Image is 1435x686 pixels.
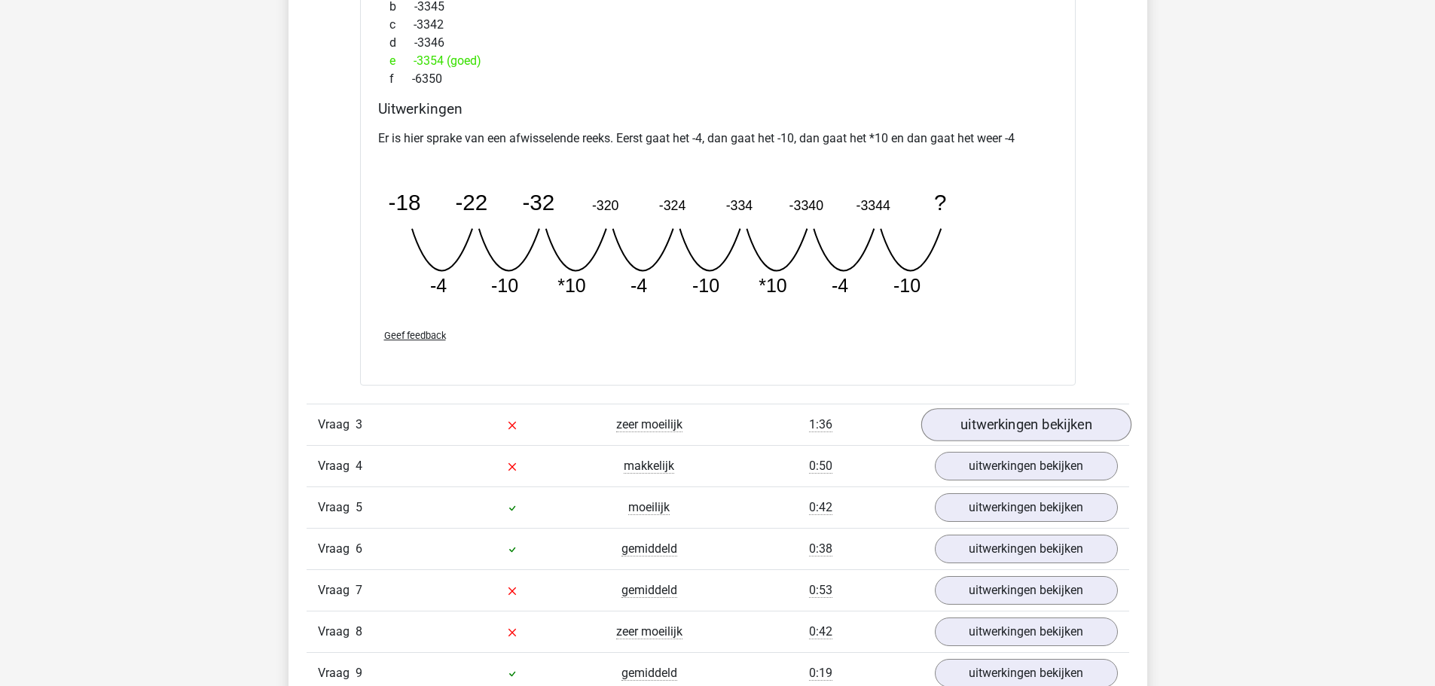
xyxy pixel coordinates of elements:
span: makkelijk [624,459,674,474]
div: -3342 [378,16,1058,34]
span: 1:36 [809,417,832,432]
tspan: -324 [658,198,685,213]
span: Vraag [318,664,356,682]
a: uitwerkingen bekijken [935,576,1118,605]
span: gemiddeld [621,583,677,598]
span: 0:42 [809,624,832,639]
tspan: -3344 [856,198,890,213]
span: Vraag [318,457,356,475]
tspan: -10 [490,275,518,296]
div: -3354 (goed) [378,52,1058,70]
tspan: -10 [692,275,719,296]
a: uitwerkingen bekijken [935,493,1118,522]
span: f [389,70,412,88]
span: zeer moeilijk [616,417,682,432]
tspan: -3340 [789,198,823,213]
tspan: -22 [455,190,487,215]
div: -6350 [378,70,1058,88]
span: Vraag [318,498,356,517]
span: c [389,16,414,34]
span: 4 [356,459,362,473]
span: Vraag [318,416,356,434]
div: -3346 [378,34,1058,52]
span: 0:42 [809,500,832,515]
tspan: -10 [893,275,920,296]
a: uitwerkingen bekijken [921,408,1131,441]
a: uitwerkingen bekijken [935,617,1118,646]
tspan: -4 [429,275,446,296]
p: Er is hier sprake van een afwisselende reeks. Eerst gaat het -4, dan gaat het -10, dan gaat het *... [378,130,1058,148]
span: moeilijk [628,500,670,515]
span: 0:53 [809,583,832,598]
span: e [389,52,414,70]
span: Vraag [318,581,356,599]
span: gemiddeld [621,666,677,681]
tspan: -334 [725,198,753,213]
tspan: ? [933,190,945,215]
span: Geef feedback [384,330,446,341]
span: d [389,34,414,52]
span: zeer moeilijk [616,624,682,639]
tspan: -4 [831,275,847,296]
span: gemiddeld [621,541,677,556]
a: uitwerkingen bekijken [935,452,1118,480]
h4: Uitwerkingen [378,100,1058,117]
span: 7 [356,583,362,597]
span: Vraag [318,623,356,641]
span: 3 [356,417,362,431]
tspan: -4 [630,275,646,296]
span: Vraag [318,540,356,558]
tspan: -320 [591,198,618,213]
a: uitwerkingen bekijken [935,535,1118,563]
span: 6 [356,541,362,556]
span: 0:50 [809,459,832,474]
tspan: -32 [522,190,554,215]
span: 5 [356,500,362,514]
span: 8 [356,624,362,639]
tspan: -18 [388,190,420,215]
span: 0:19 [809,666,832,681]
span: 9 [356,666,362,680]
span: 0:38 [809,541,832,556]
